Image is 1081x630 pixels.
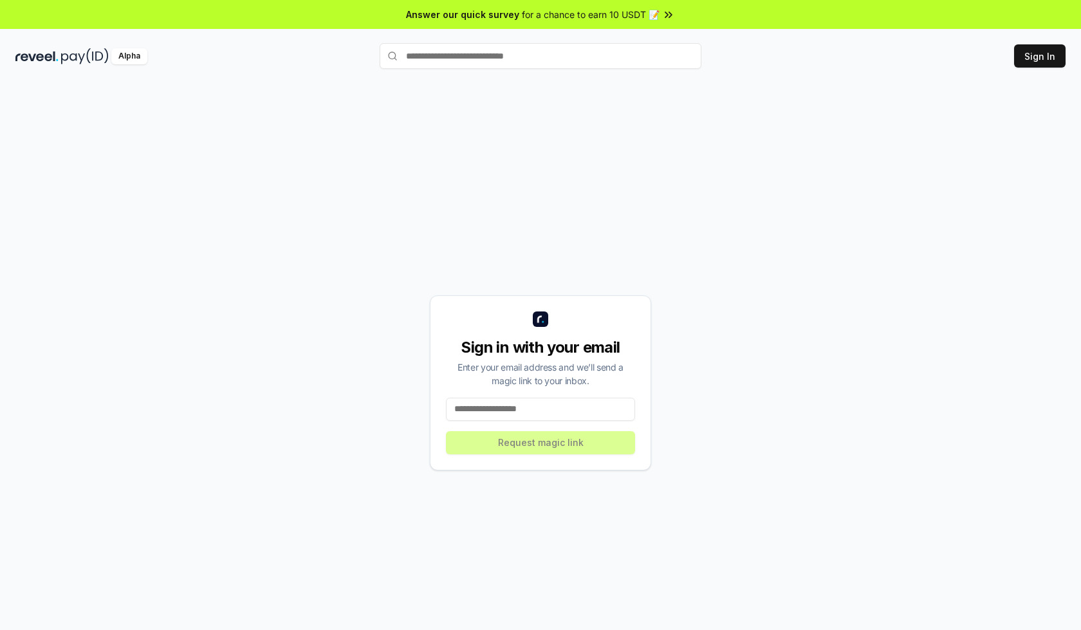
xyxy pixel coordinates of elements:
[61,48,109,64] img: pay_id
[406,8,519,21] span: Answer our quick survey
[1014,44,1066,68] button: Sign In
[446,360,635,387] div: Enter your email address and we’ll send a magic link to your inbox.
[446,337,635,358] div: Sign in with your email
[111,48,147,64] div: Alpha
[522,8,660,21] span: for a chance to earn 10 USDT 📝
[15,48,59,64] img: reveel_dark
[533,311,548,327] img: logo_small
